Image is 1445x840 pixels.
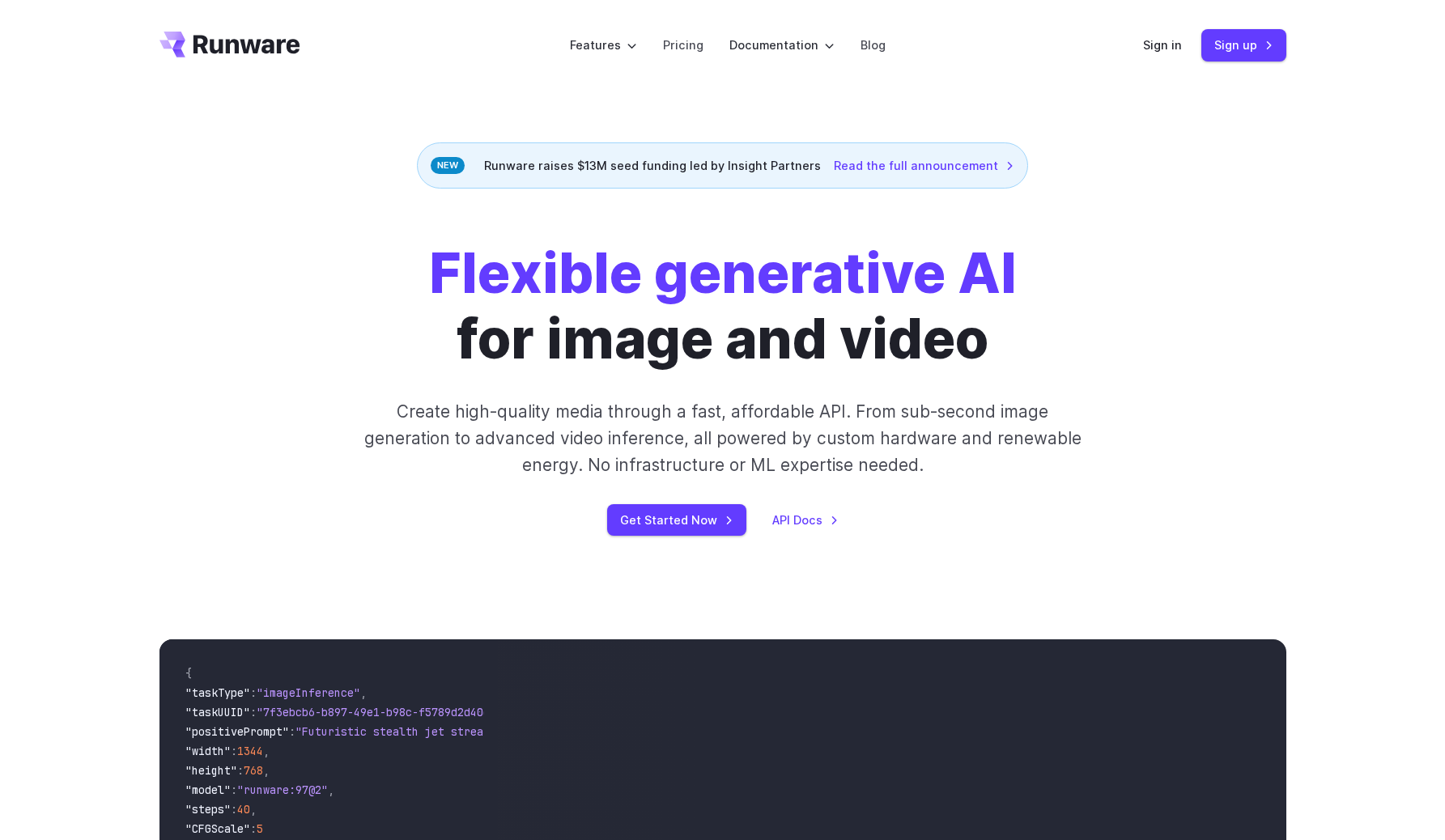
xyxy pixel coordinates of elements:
span: , [263,763,270,778]
p: Create high-quality media through a fast, affordable API. From sub-second image generation to adv... [362,398,1083,479]
span: , [263,744,270,758]
a: Sign up [1201,29,1286,61]
label: Features [570,36,637,54]
span: : [237,763,244,778]
div: Runware raises $13M seed funding led by Insight Partners [417,142,1028,189]
strong: Flexible generative AI [429,240,1017,306]
span: : [250,705,257,719]
span: "runware:97@2" [237,783,328,797]
span: "width" [185,744,231,758]
span: : [231,802,237,817]
span: "taskUUID" [185,705,250,719]
span: : [250,685,257,700]
span: 1344 [237,744,263,758]
span: : [231,783,237,797]
span: , [328,783,334,797]
span: "positivePrompt" [185,724,289,739]
span: "model" [185,783,231,797]
a: Blog [861,36,886,54]
span: 5 [257,821,263,836]
a: Go to / [159,32,300,57]
span: 40 [237,802,250,817]
a: Read the full announcement [834,156,1014,175]
a: API Docs [772,511,839,529]
span: "taskType" [185,685,250,700]
span: : [231,744,237,758]
h1: for image and video [429,240,1017,371]
span: : [250,821,257,836]
span: "Futuristic stealth jet streaking through a neon-lit cityscape with glowing purple exhaust" [295,724,885,739]
a: Pricing [663,36,703,54]
span: { [185,666,192,681]
span: , [250,802,257,817]
a: Get Started Now [607,504,746,536]
span: , [360,685,367,700]
label: Documentation [729,36,835,54]
span: "CFGScale" [185,821,250,836]
span: "height" [185,763,237,778]
span: : [289,724,295,739]
span: 768 [244,763,263,778]
span: "imageInference" [257,685,360,700]
a: Sign in [1143,36,1182,54]
span: "steps" [185,802,231,817]
span: "7f3ebcb6-b897-49e1-b98c-f5789d2d40d7" [257,705,503,719]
